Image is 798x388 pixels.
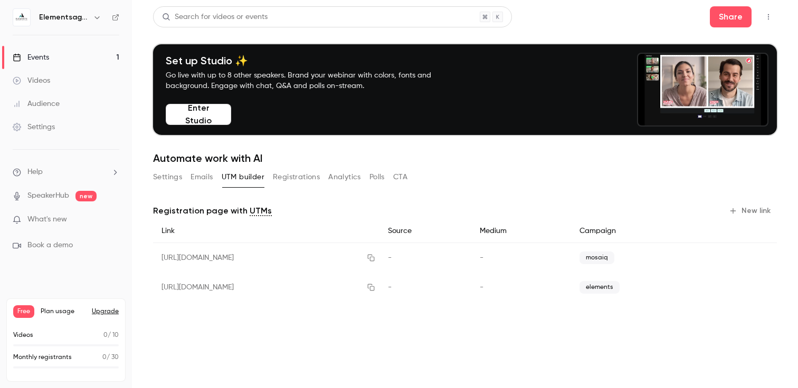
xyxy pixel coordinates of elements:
span: - [480,254,483,261]
div: Settings [13,122,55,132]
div: Campaign [571,219,700,243]
p: / 10 [103,331,119,340]
p: / 30 [102,353,119,362]
img: Elementsagents [13,9,30,26]
button: Upgrade [92,307,119,316]
span: Help [27,167,43,178]
button: Enter Studio [166,104,231,125]
div: [URL][DOMAIN_NAME] [153,243,379,273]
a: SpeakerHub [27,190,69,201]
button: CTA [393,169,407,186]
span: new [75,191,97,201]
h1: Automate work with AI [153,152,777,164]
span: What's new [27,214,67,225]
div: Source [379,219,472,243]
span: 0 [103,332,108,338]
span: mosaiq [579,251,614,264]
button: Share [710,6,752,27]
p: Monthly registrants [13,353,72,362]
span: Free [13,305,34,318]
li: help-dropdown-opener [13,167,119,178]
span: Plan usage [41,307,85,316]
a: UTMs [250,205,272,217]
div: Link [153,219,379,243]
span: Book a demo [27,240,73,251]
p: Go live with up to 8 other speakers. Brand your webinar with colors, fonts and background. Engage... [166,70,456,91]
button: Analytics [328,169,361,186]
div: Medium [471,219,571,243]
button: Polls [369,169,385,186]
div: [URL][DOMAIN_NAME] [153,273,379,302]
button: UTM builder [222,169,264,186]
div: Videos [13,75,50,86]
span: - [388,284,392,291]
button: Settings [153,169,182,186]
button: Registrations [273,169,320,186]
p: Registration page with [153,205,272,217]
h4: Set up Studio ✨ [166,54,456,67]
div: Search for videos or events [162,12,268,23]
div: Events [13,52,49,63]
span: elements [579,281,620,294]
iframe: Noticeable Trigger [107,215,119,225]
button: New link [725,202,777,219]
p: Videos [13,331,33,340]
span: 0 [102,354,107,361]
h6: Elementsagents [39,12,89,23]
div: Audience [13,99,60,109]
span: - [388,254,392,261]
button: Emails [191,169,213,186]
span: - [480,284,483,291]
